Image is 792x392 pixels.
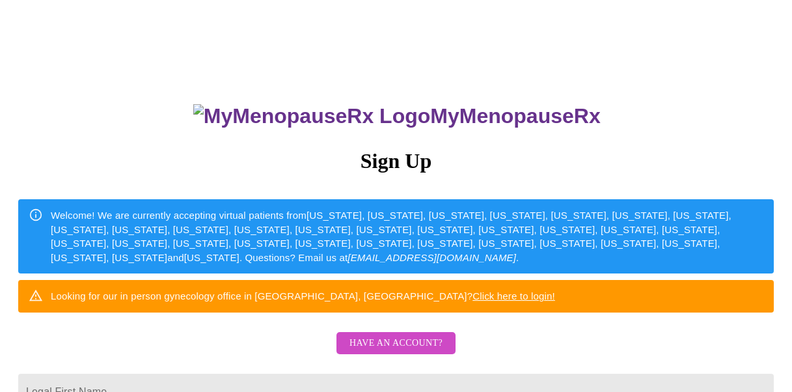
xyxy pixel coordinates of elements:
[348,252,516,263] em: [EMAIL_ADDRESS][DOMAIN_NAME]
[20,104,774,128] h3: MyMenopauseRx
[193,104,430,128] img: MyMenopauseRx Logo
[472,290,555,301] a: Click here to login!
[18,149,774,173] h3: Sign Up
[336,332,456,355] button: Have an account?
[51,284,555,308] div: Looking for our in person gynecology office in [GEOGRAPHIC_DATA], [GEOGRAPHIC_DATA]?
[333,346,459,357] a: Have an account?
[51,203,763,270] div: Welcome! We are currently accepting virtual patients from [US_STATE], [US_STATE], [US_STATE], [US...
[349,335,443,352] span: Have an account?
